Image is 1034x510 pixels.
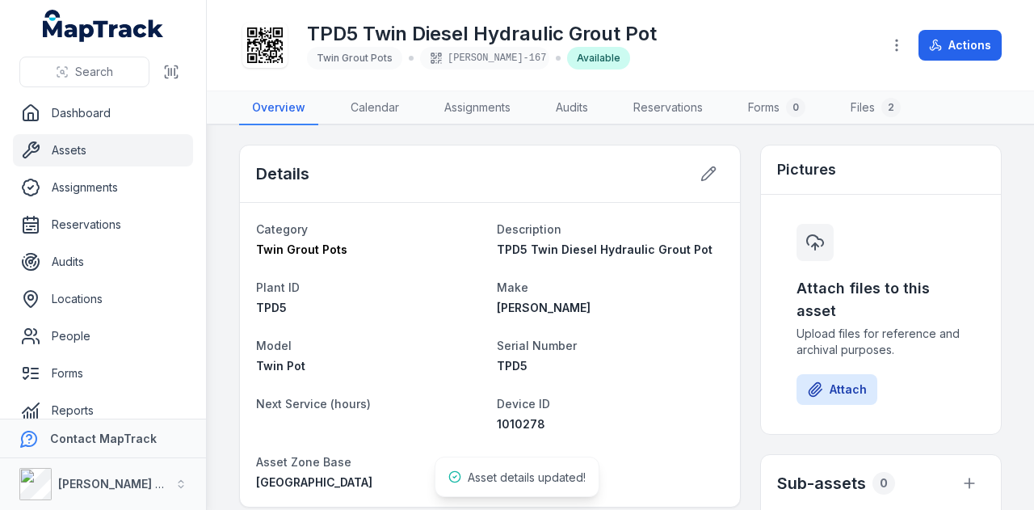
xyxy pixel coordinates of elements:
a: Forms0 [735,91,818,125]
span: Serial Number [497,339,577,352]
span: Twin Pot [256,359,305,373]
a: Audits [13,246,193,278]
h3: Pictures [777,158,836,181]
a: Files2 [838,91,914,125]
a: Locations [13,283,193,315]
strong: Contact MapTrack [50,432,157,445]
span: Asset Zone Base [256,455,351,469]
span: Search [75,64,113,80]
a: Overview [239,91,318,125]
span: Upload files for reference and archival purposes. [797,326,965,358]
div: Available [567,47,630,70]
a: Audits [543,91,601,125]
a: People [13,320,193,352]
span: TPD5 [256,301,287,314]
div: 0 [872,472,895,495]
a: Assignments [431,91,523,125]
a: MapTrack [43,10,164,42]
a: Assets [13,134,193,166]
span: 1010278 [497,417,545,431]
a: Dashboard [13,97,193,129]
span: Plant ID [256,280,300,294]
h1: TPD5 Twin Diesel Hydraulic Grout Pot [307,21,657,47]
span: Asset details updated! [468,470,586,484]
h2: Details [256,162,309,185]
span: [PERSON_NAME] [497,301,591,314]
span: Twin Grout Pots [256,242,347,256]
a: Calendar [338,91,412,125]
h2: Sub-assets [777,472,866,495]
a: Reservations [13,209,193,241]
strong: [PERSON_NAME] Group [58,477,191,491]
a: Reports [13,394,193,427]
div: 0 [786,98,805,117]
a: Reservations [620,91,716,125]
div: [PERSON_NAME]-167 [420,47,549,70]
span: Make [497,280,528,294]
span: TPD5 Twin Diesel Hydraulic Grout Pot [497,242,712,256]
span: TPD5 [497,359,528,373]
span: Model [256,339,292,352]
div: 2 [881,98,901,117]
a: Forms [13,357,193,390]
span: Device ID [497,397,550,411]
button: Search [19,57,149,87]
span: Next Service (hours) [256,397,371,411]
span: [GEOGRAPHIC_DATA] [256,475,372,489]
span: Description [497,222,561,236]
button: Actions [918,30,1002,61]
span: Category [256,222,308,236]
span: Twin Grout Pots [317,52,393,64]
h3: Attach files to this asset [797,277,965,322]
a: Assignments [13,171,193,204]
button: Attach [797,374,877,405]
